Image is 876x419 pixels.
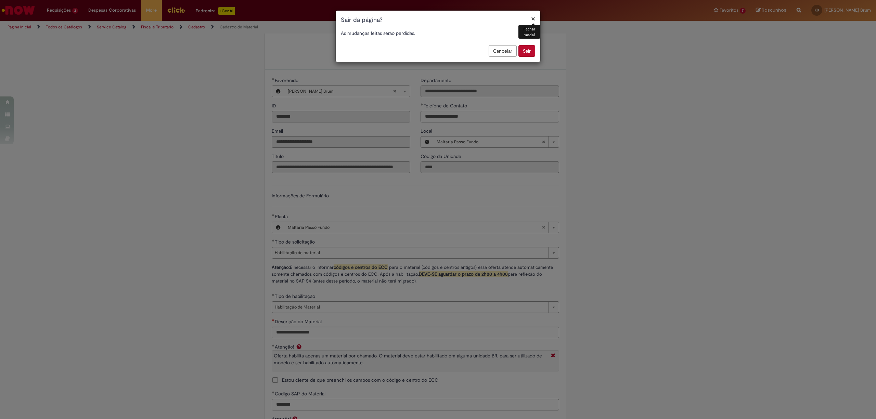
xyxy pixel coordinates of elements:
[518,25,540,39] div: Fechar modal
[341,30,535,37] p: As mudanças feitas serão perdidas.
[531,15,535,22] button: Fechar modal
[341,16,535,25] h1: Sair da página?
[489,45,517,57] button: Cancelar
[518,45,535,57] button: Sair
